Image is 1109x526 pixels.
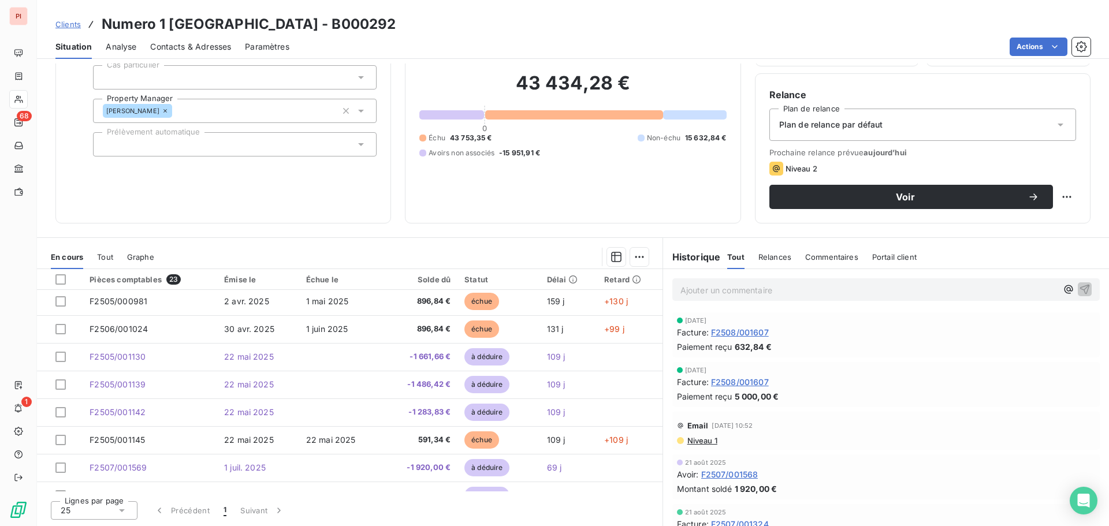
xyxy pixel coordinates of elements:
span: F2508/001607 [711,326,769,338]
span: à déduire [464,459,509,476]
span: +130 j [604,296,628,306]
span: 22 mai 2025 [224,352,274,361]
span: 109 j [547,435,565,445]
span: 109 j [547,379,565,389]
span: 22 mai 2025 [224,407,274,417]
span: -1 486,42 € [387,379,451,390]
span: 632,84 € [735,341,772,353]
button: Précédent [147,498,217,523]
button: Actions [1010,38,1067,56]
span: échue [464,431,499,449]
span: Avoir : [677,468,699,480]
span: F2507/001568 [701,468,758,480]
span: échue [464,293,499,310]
span: 1 juil. 2025 [224,462,266,472]
span: Clients [55,20,81,29]
span: 1 juil. 2025 [224,490,266,500]
span: 22 mai 2025 [224,435,274,445]
span: -1 661,66 € [387,351,451,363]
span: F2505/000981 [90,296,147,306]
span: F2505/001139 [90,379,146,389]
button: 1 [217,498,233,523]
span: aujourd’hui [864,148,907,157]
input: Ajouter une valeur [172,106,181,116]
span: Email [687,421,709,430]
span: 1 juin 2025 [306,324,348,334]
span: Analyse [106,41,136,53]
span: à déduire [464,404,509,421]
span: 1 [21,397,32,407]
span: [DATE] [685,317,707,324]
span: Niveau 1 [686,436,717,445]
span: F2506/001024 [90,324,148,334]
span: 69 j [547,490,562,500]
span: Avoirs non associés [429,148,494,158]
span: 5 000,00 € [735,390,779,402]
span: Paiement reçu [677,341,732,353]
span: 591,34 € [387,434,451,446]
span: -15 951,91 € [499,148,540,158]
div: Solde dû [387,275,451,284]
h3: Numero 1 [GEOGRAPHIC_DATA] - B000292 [102,14,396,35]
span: -1 920,00 € [387,462,451,473]
div: Statut [464,275,533,284]
button: Suivant [233,498,292,523]
span: 2 avr. 2025 [224,296,269,306]
div: Pièces comptables [90,274,210,285]
span: Situation [55,41,92,53]
span: 22 mai 2025 [306,435,356,445]
span: Non-échu [647,133,680,143]
span: 43 753,35 € [450,133,492,143]
a: Clients [55,18,81,30]
div: PI [9,7,28,25]
span: Niveau 2 [786,164,817,173]
span: Facture : [677,326,709,338]
span: +109 j [604,435,628,445]
span: 21 août 2025 [685,459,727,466]
span: 25 [61,505,70,516]
span: 21 août 2025 [685,509,727,516]
span: à déduire [464,487,509,504]
span: F2505/001142 [90,407,146,417]
span: Graphe [127,252,154,262]
span: 109 j [547,352,565,361]
span: 23 [166,274,181,285]
span: 22 mai 2025 [224,379,274,389]
div: Échue le [306,275,373,284]
span: F2507/001569 [90,462,147,472]
span: 896,84 € [387,323,451,335]
span: F2505/001130 [90,352,146,361]
h6: Historique [663,250,721,264]
span: 1 mai 2025 [306,296,349,306]
input: Ajouter une valeur [103,139,112,150]
span: Prochaine relance prévue [769,148,1076,157]
div: Retard [604,275,656,284]
span: En cours [51,252,83,262]
span: F2507/001570 [90,490,146,500]
span: 109 j [547,407,565,417]
span: échue [464,320,499,338]
input: Ajouter une valeur [103,72,112,83]
button: Voir [769,185,1053,209]
span: Portail client [872,252,917,262]
h6: Relance [769,88,1076,102]
span: Tout [727,252,745,262]
span: -1 283,83 € [387,406,451,418]
span: Voir [783,192,1028,202]
span: Échu [429,133,445,143]
h2: 43 434,28 € [419,72,726,106]
img: Logo LeanPay [9,501,28,519]
span: 68 [17,111,32,121]
span: 30 avr. 2025 [224,324,274,334]
div: Open Intercom Messenger [1070,487,1097,514]
span: à déduire [464,348,509,365]
span: Contacts & Adresses [150,41,231,53]
span: Facture : [677,376,709,388]
span: Paramètres [245,41,289,53]
span: [DATE] 10:52 [712,422,753,429]
span: Relances [758,252,791,262]
span: 131 j [547,324,564,334]
span: Tout [97,252,113,262]
span: Montant soldé [677,483,732,495]
span: F2505/001145 [90,435,145,445]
